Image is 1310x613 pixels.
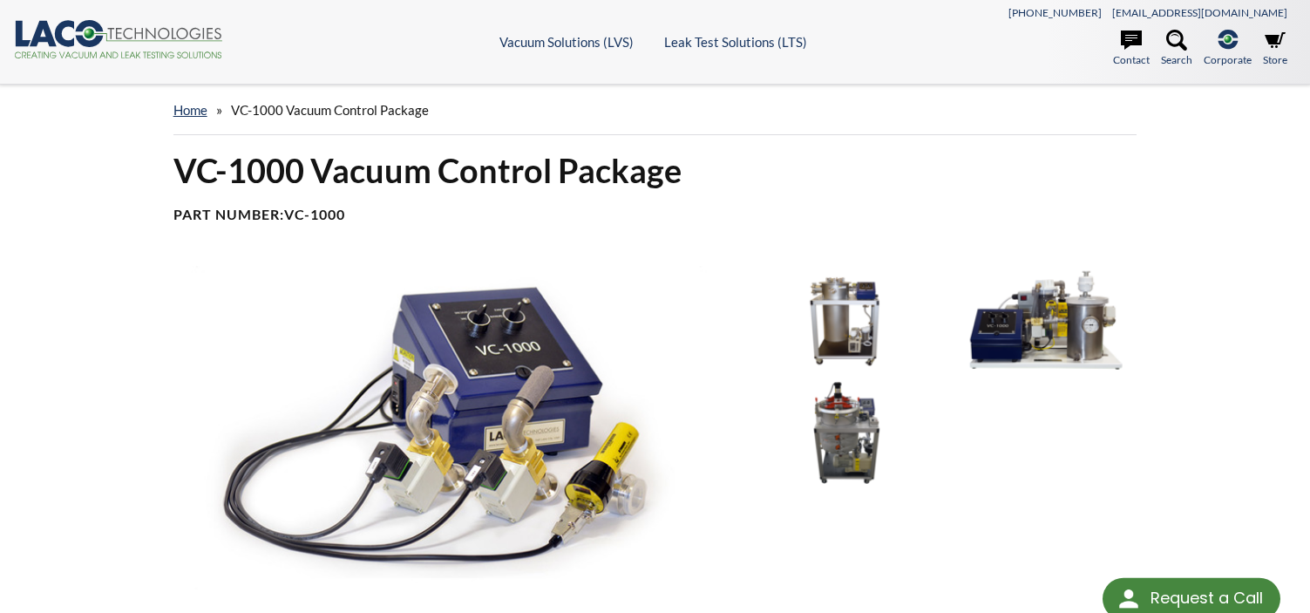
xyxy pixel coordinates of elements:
span: Corporate [1204,51,1252,68]
h1: VC-1000 Vacuum Control Package [173,149,1137,192]
a: Search [1161,30,1192,68]
img: VC-1000 Vacuum Control Package image [163,266,740,589]
a: Vacuum Solutions (LVS) [499,34,634,50]
a: [EMAIL_ADDRESS][DOMAIN_NAME] [1112,6,1287,19]
img: VC-1000 in Cart Vacuum System image [753,266,941,371]
img: VC-1000 in Table-top System image [950,266,1138,371]
span: VC-1000 Vacuum Control Package [231,102,429,118]
b: VC-1000 [284,206,345,222]
a: [PHONE_NUMBER] [1008,6,1102,19]
h4: Part Number: [173,206,1137,224]
img: VC-1000 in Customer Mixing System image [753,380,941,486]
a: Leak Test Solutions (LTS) [664,34,807,50]
a: Store [1263,30,1287,68]
a: home [173,102,207,118]
img: round button [1115,585,1143,613]
div: » [173,85,1137,135]
a: Contact [1113,30,1150,68]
